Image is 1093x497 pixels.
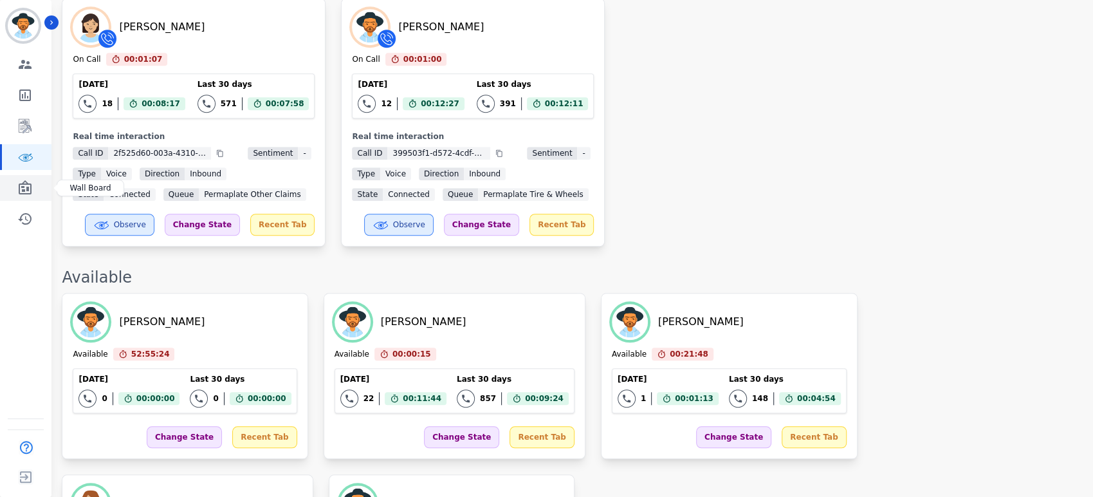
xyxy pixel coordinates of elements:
div: [DATE] [618,374,719,384]
span: voice [101,167,132,180]
span: 00:08:17 [142,97,180,110]
div: Recent Tab [510,426,574,448]
div: On Call [73,54,100,66]
div: Change State [165,214,240,236]
span: Call ID [352,147,387,160]
span: 00:01:07 [124,53,163,66]
span: Permaplate Tire & Wheels [478,188,588,201]
div: [DATE] [78,374,179,384]
div: Last 30 days [197,79,309,89]
div: 0 [213,393,218,404]
div: [PERSON_NAME] [381,314,466,330]
span: Queue [443,188,478,201]
div: [DATE] [358,79,464,89]
span: connected [383,188,435,201]
span: Queue [163,188,199,201]
div: 857 [480,393,496,404]
div: [DATE] [340,374,446,384]
span: 00:07:58 [266,97,304,110]
span: 00:09:24 [525,392,564,405]
div: Last 30 days [729,374,841,384]
span: 00:01:13 [675,392,713,405]
span: voice [380,167,411,180]
div: [DATE] [78,79,185,89]
div: Last 30 days [477,79,589,89]
span: Permaplate Other Claims [199,188,306,201]
img: Avatar [335,304,371,340]
div: On Call [352,54,380,66]
div: Last 30 days [457,374,569,384]
div: 18 [102,98,113,109]
img: Bordered avatar [8,10,39,41]
span: 00:00:00 [248,392,286,405]
div: Available [62,267,1080,288]
div: 12 [381,98,392,109]
div: Available [612,349,647,361]
div: [PERSON_NAME] [658,314,744,330]
div: Real time interaction [352,131,594,142]
div: Recent Tab [250,214,315,236]
span: 00:00:15 [392,348,431,361]
span: connected [104,188,156,201]
div: 1 [641,393,646,404]
div: Recent Tab [232,426,297,448]
span: 399503f1-d572-4cdf-91f9-621efa2da506 [387,147,490,160]
span: - [298,147,311,160]
span: 00:12:27 [421,97,459,110]
span: Observe [114,220,146,230]
div: Change State [424,426,499,448]
span: Sentiment [527,147,577,160]
div: Change State [444,214,519,236]
div: Change State [147,426,222,448]
span: - [577,147,590,160]
div: [PERSON_NAME] [119,314,205,330]
div: Recent Tab [529,214,594,236]
img: Avatar [612,304,648,340]
div: [PERSON_NAME] [119,19,205,35]
div: 571 [221,98,237,109]
div: [PERSON_NAME] [398,19,484,35]
div: 22 [363,393,374,404]
div: Last 30 days [190,374,291,384]
span: 00:21:48 [670,348,708,361]
div: Available [335,349,369,361]
span: Call ID [73,147,108,160]
span: inbound [464,167,506,180]
button: Observe [364,214,434,236]
span: Observe [393,220,425,230]
span: 00:04:54 [797,392,836,405]
div: 391 [500,98,516,109]
span: inbound [185,167,226,180]
div: Change State [696,426,771,448]
img: Avatar [73,9,109,45]
span: 00:12:11 [545,97,583,110]
img: Avatar [73,304,109,340]
span: Type [352,167,380,180]
span: Sentiment [248,147,298,160]
span: State [352,188,383,201]
span: Direction [419,167,464,180]
span: Direction [140,167,185,180]
span: Type [73,167,101,180]
div: Real time interaction [73,131,315,142]
div: 148 [752,393,768,404]
button: Observe [85,214,154,236]
span: 00:00:00 [136,392,175,405]
div: 0 [102,393,107,404]
span: 00:01:00 [403,53,442,66]
img: Avatar [352,9,388,45]
div: Recent Tab [782,426,846,448]
div: Available [73,349,107,361]
span: 00:11:44 [403,392,441,405]
span: 52:55:24 [131,348,170,361]
span: 2f525d60-003a-4310-8f7f-1fcf3e146be1 [108,147,211,160]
